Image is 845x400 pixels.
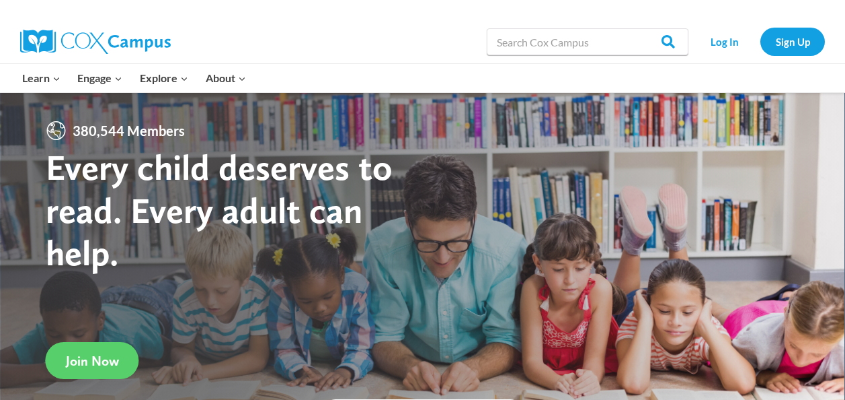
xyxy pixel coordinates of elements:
[695,28,825,55] nav: Secondary Navigation
[760,28,825,55] a: Sign Up
[22,69,61,87] span: Learn
[206,69,246,87] span: About
[67,120,190,141] span: 380,544 Members
[13,64,254,92] nav: Primary Navigation
[66,353,119,369] span: Join Now
[20,30,171,54] img: Cox Campus
[46,145,393,274] strong: Every child deserves to read. Every adult can help.
[140,69,188,87] span: Explore
[695,28,754,55] a: Log In
[46,342,139,379] a: Join Now
[77,69,122,87] span: Engage
[487,28,688,55] input: Search Cox Campus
